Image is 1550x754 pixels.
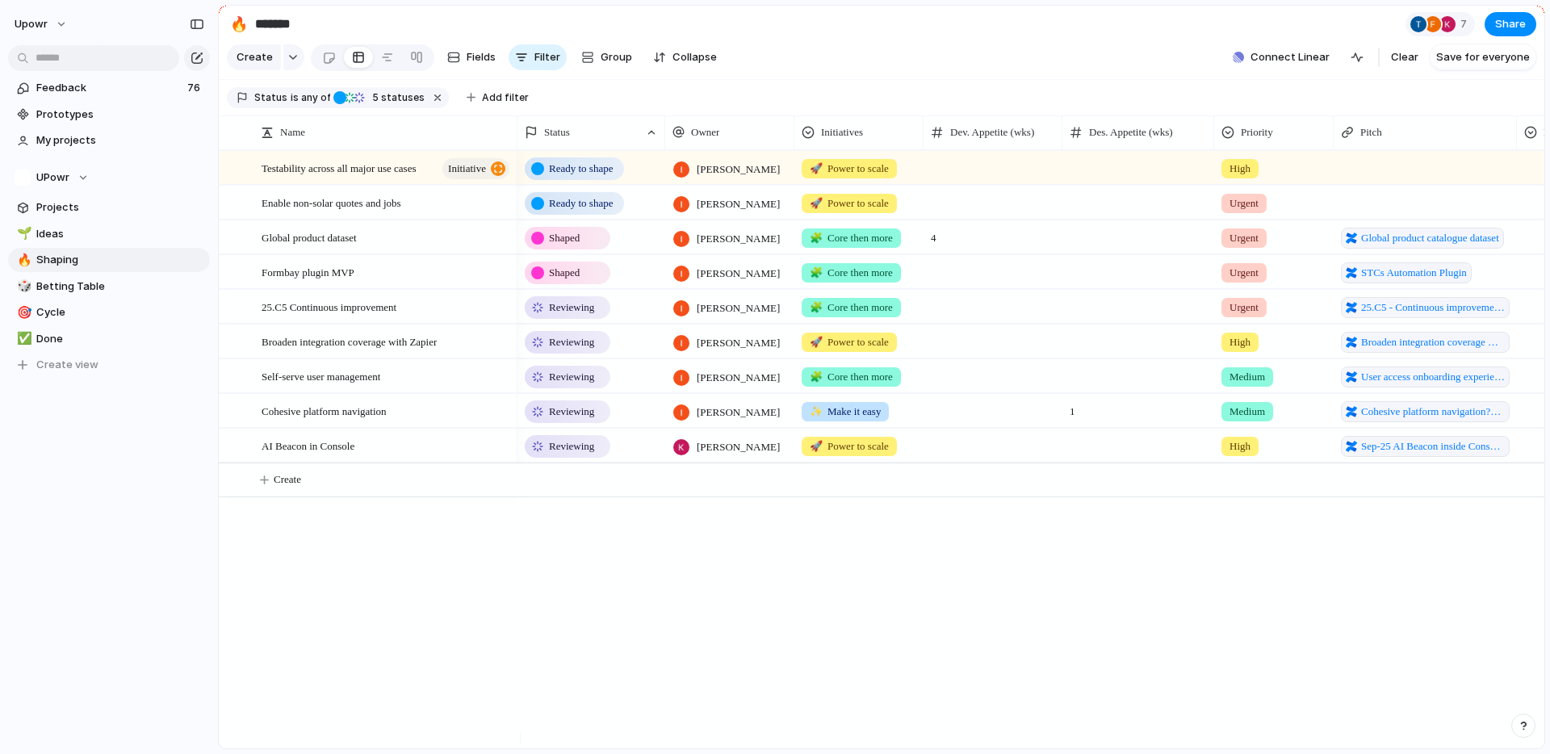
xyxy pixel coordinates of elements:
a: Broaden integration coverage with Zapier [1341,332,1510,353]
span: Reviewing [549,300,594,316]
span: Des. Appetite (wks) [1089,124,1173,140]
button: 🔥 [15,252,31,268]
button: 🎲 [15,279,31,295]
span: Projects [36,199,204,216]
span: Enable non-solar quotes and jobs [262,193,401,212]
a: 🌱Ideas [8,222,210,246]
span: 🧩 [810,371,823,383]
span: Urgent [1230,265,1259,281]
button: Fields [441,44,502,70]
span: Save for everyone [1436,49,1530,65]
span: Power to scale [810,334,889,350]
span: Group [601,49,632,65]
span: 7 [1460,16,1472,32]
span: Ready to shape [549,161,613,177]
span: My projects [36,132,204,149]
a: My projects [8,128,210,153]
span: is [291,90,299,105]
span: Global product catalogue dataset [1361,230,1499,246]
span: Medium [1230,404,1265,420]
button: isany of [287,89,333,107]
a: ✅Done [8,327,210,351]
a: 🔥Shaping [8,248,210,272]
span: Done [36,331,204,347]
span: 5 [367,91,381,103]
span: ✨ [810,405,823,417]
span: Share [1495,16,1526,32]
span: Filter [534,49,560,65]
span: STCs Automation Plugin [1361,265,1467,281]
span: Ready to shape [549,195,613,212]
span: Prototypes [36,107,204,123]
span: Shaped [549,265,580,281]
span: [PERSON_NAME] [697,266,780,282]
button: Share [1485,12,1536,36]
a: Cohesive platform navigation?atl_f=PAGETREE [1341,401,1510,422]
span: any of [299,90,330,105]
span: Feedback [36,80,182,96]
span: [PERSON_NAME] [697,231,780,247]
span: Make it easy [810,404,881,420]
span: Core then more [810,369,893,385]
span: Create [237,49,273,65]
button: Filter [509,44,567,70]
a: Sep-25 AI Beacon inside Console to improve Customer Self-Service Feedback pitch [1341,436,1510,457]
a: 25.C5 - Continuous improvement pitch items [1341,297,1510,318]
span: Clear [1391,49,1418,65]
span: Reviewing [549,404,594,420]
a: 🎲Betting Table [8,274,210,299]
span: [PERSON_NAME] [697,196,780,212]
span: User access onboarding experience [1361,369,1505,385]
span: Reviewing [549,369,594,385]
span: Ideas [36,226,204,242]
a: Prototypes [8,103,210,127]
button: Create view [8,353,210,377]
span: Create [274,471,301,488]
button: Connect Linear [1226,45,1336,69]
span: Urgent [1230,195,1259,212]
div: ✅ [17,329,28,348]
span: Shaping [36,252,204,268]
button: Collapse [647,44,723,70]
span: [PERSON_NAME] [697,335,780,351]
span: Cycle [36,304,204,320]
div: 🔥 [17,251,28,270]
span: initiative [448,157,486,180]
span: Global product dataset [262,228,357,246]
span: High [1230,334,1250,350]
button: Group [573,44,640,70]
span: Core then more [810,300,893,316]
span: Dev. Appetite (wks) [950,124,1034,140]
span: Urgent [1230,300,1259,316]
span: Pitch [1360,124,1382,140]
span: Create view [36,357,98,373]
span: 🚀 [810,440,823,452]
button: 🎯 [15,304,31,320]
span: High [1230,438,1250,454]
div: 🔥 [230,13,248,35]
span: 🚀 [810,162,823,174]
span: Reviewing [549,334,594,350]
span: Add filter [482,90,529,105]
button: initiative [442,158,509,179]
span: AI Beacon in Console [262,436,354,454]
button: UPowr [8,165,210,190]
span: Cohesive platform navigation?atl_f=PAGETREE [1361,404,1505,420]
button: Create [227,44,281,70]
a: 🎯Cycle [8,300,210,325]
span: Core then more [810,230,893,246]
span: Urgent [1230,230,1259,246]
button: Add filter [457,86,538,109]
span: Initiatives [821,124,863,140]
span: 4 [924,221,1062,246]
span: [PERSON_NAME] [697,161,780,178]
span: 🚀 [810,336,823,348]
span: 76 [187,80,203,96]
span: Power to scale [810,161,889,177]
span: Power to scale [810,195,889,212]
span: [PERSON_NAME] [697,300,780,316]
